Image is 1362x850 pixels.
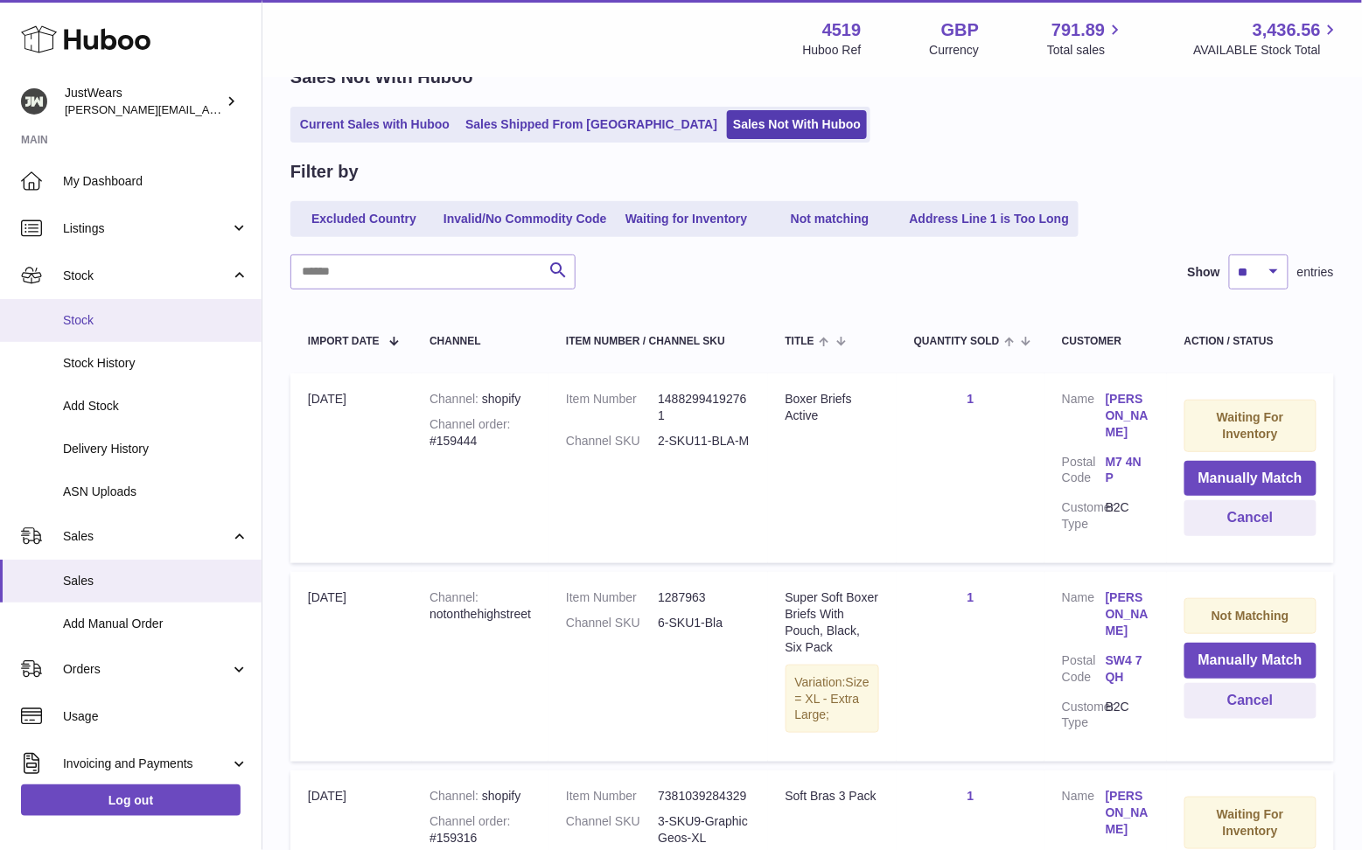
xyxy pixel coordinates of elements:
[63,398,248,415] span: Add Stock
[1062,499,1106,533] dt: Customer Type
[1184,461,1317,497] button: Manually Match
[1062,788,1106,842] dt: Name
[795,675,870,722] span: Size = XL - Extra Large;
[566,615,658,631] dt: Channel SKU
[786,589,879,656] div: Super Soft Boxer Briefs With Pouch, Black, Six Pack
[430,417,511,431] strong: Channel order
[63,708,248,725] span: Usage
[459,110,723,139] a: Sales Shipped From [GEOGRAPHIC_DATA]
[430,813,531,847] div: #159316
[658,813,750,847] dd: 3-SKU9-Graphic Geos-XL
[941,18,979,42] strong: GBP
[430,788,531,805] div: shopify
[1184,683,1317,719] button: Cancel
[1062,454,1106,491] dt: Postal Code
[967,789,974,803] a: 1
[803,42,862,59] div: Huboo Ref
[430,391,531,408] div: shopify
[63,268,230,284] span: Stock
[63,441,248,457] span: Delivery History
[430,589,531,623] div: notonthehighstreet
[430,336,531,347] div: Channel
[1212,609,1289,623] strong: Not Matching
[566,433,658,449] dt: Channel SKU
[1188,264,1220,281] label: Show
[63,220,230,237] span: Listings
[63,573,248,589] span: Sales
[21,784,241,816] a: Log out
[1193,18,1341,59] a: 3,436.56 AVAILABLE Stock Total
[430,590,478,604] strong: Channel
[617,205,757,233] a: Waiting for Inventory
[1217,807,1283,838] strong: Waiting For Inventory
[658,615,750,631] dd: 6-SKU1-Bla
[566,336,751,347] div: Item Number / Channel SKU
[1106,454,1149,487] a: M7 4NP
[290,160,359,184] h2: Filter by
[1051,18,1105,42] span: 791.89
[1106,699,1149,732] dd: B2C
[1106,788,1149,838] a: [PERSON_NAME]
[63,756,230,772] span: Invoicing and Payments
[1297,264,1334,281] span: entries
[290,572,412,762] td: [DATE]
[430,789,482,803] strong: Channel
[658,788,750,805] dd: 7381039284329
[1062,652,1106,690] dt: Postal Code
[1217,410,1283,441] strong: Waiting For Inventory
[566,589,658,606] dt: Item Number
[1062,699,1106,732] dt: Customer Type
[904,205,1076,233] a: Address Line 1 is Too Long
[1062,391,1106,445] dt: Name
[430,416,531,449] div: #159444
[1106,652,1149,686] a: SW4 7QH
[437,205,613,233] a: Invalid/No Commodity Code
[786,391,879,424] div: Boxer Briefs Active
[63,355,248,372] span: Stock History
[727,110,867,139] a: Sales Not With Huboo
[914,336,1000,347] span: Quantity Sold
[786,336,814,347] span: Title
[1184,336,1317,347] div: Action / Status
[1047,42,1125,59] span: Total sales
[1184,643,1317,679] button: Manually Match
[566,788,658,805] dt: Item Number
[290,66,473,89] h2: Sales Not With Huboo
[967,590,974,604] a: 1
[967,392,974,406] a: 1
[63,173,248,190] span: My Dashboard
[1253,18,1321,42] span: 3,436.56
[430,392,482,406] strong: Channel
[65,102,351,116] span: [PERSON_NAME][EMAIL_ADDRESS][DOMAIN_NAME]
[294,205,434,233] a: Excluded Country
[760,205,900,233] a: Not matching
[658,589,750,606] dd: 1287963
[1106,391,1149,441] a: [PERSON_NAME]
[786,788,879,805] div: Soft Bras 3 Pack
[1062,336,1149,347] div: Customer
[65,85,222,118] div: JustWears
[1106,499,1149,533] dd: B2C
[63,528,230,545] span: Sales
[21,88,47,115] img: josh@just-wears.com
[63,661,230,678] span: Orders
[1106,589,1149,639] a: [PERSON_NAME]
[658,391,750,424] dd: 14882994192761
[1193,42,1341,59] span: AVAILABLE Stock Total
[1184,500,1317,536] button: Cancel
[63,312,248,329] span: Stock
[430,814,511,828] strong: Channel order
[566,813,658,847] dt: Channel SKU
[308,336,380,347] span: Import date
[658,433,750,449] dd: 2-SKU11-BLA-M
[930,42,980,59] div: Currency
[822,18,862,42] strong: 4519
[63,616,248,632] span: Add Manual Order
[63,484,248,500] span: ASN Uploads
[1062,589,1106,644] dt: Name
[290,373,412,563] td: [DATE]
[294,110,456,139] a: Current Sales with Huboo
[1047,18,1125,59] a: 791.89 Total sales
[566,391,658,424] dt: Item Number
[786,665,879,734] div: Variation:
